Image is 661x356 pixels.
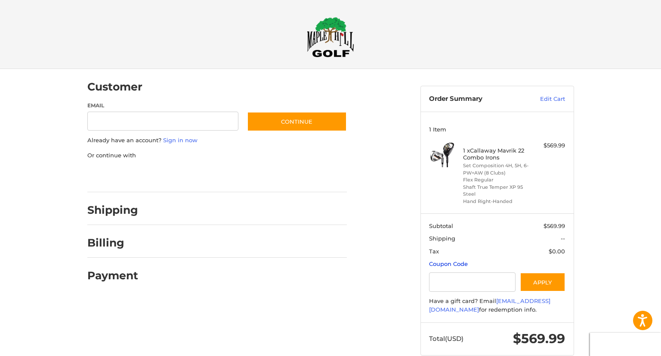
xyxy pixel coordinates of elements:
[84,168,149,184] iframe: PayPal-paypal
[87,151,347,160] p: Or continue with
[429,334,463,343] span: Total (USD)
[87,236,138,250] h2: Billing
[429,248,439,255] span: Tax
[463,147,529,161] h4: 1 x Callaway Mavrik 22 Combo Irons
[463,198,529,205] li: Hand Right-Handed
[561,235,565,242] span: --
[87,269,138,282] h2: Payment
[463,162,529,176] li: Set Composition 4H, 5H, 6-PW+AW (8 Clubs)
[158,168,222,184] iframe: PayPal-paylater
[247,112,347,131] button: Continue
[549,248,565,255] span: $0.00
[590,333,661,356] iframe: Google Customer Reviews
[429,95,522,103] h3: Order Summary
[429,235,455,242] span: Shipping
[463,184,529,198] li: Shaft True Temper XP 95 Steel
[429,260,468,267] a: Coupon Code
[429,126,565,133] h3: 1 Item
[522,95,565,103] a: Edit Cart
[429,297,565,314] div: Have a gift card? Email for redemption info.
[87,102,239,109] label: Email
[230,168,295,184] iframe: PayPal-venmo
[520,272,565,292] button: Apply
[163,137,198,144] a: Sign in now
[429,272,516,292] input: Gift Certificate or Coupon Code
[531,141,565,150] div: $569.99
[429,222,453,229] span: Subtotal
[429,297,550,313] a: [EMAIL_ADDRESS][DOMAIN_NAME]
[307,17,354,57] img: Maple Hill Golf
[87,203,138,217] h2: Shipping
[544,222,565,229] span: $569.99
[513,331,565,347] span: $569.99
[87,136,347,145] p: Already have an account?
[463,176,529,184] li: Flex Regular
[87,80,142,94] h2: Customer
